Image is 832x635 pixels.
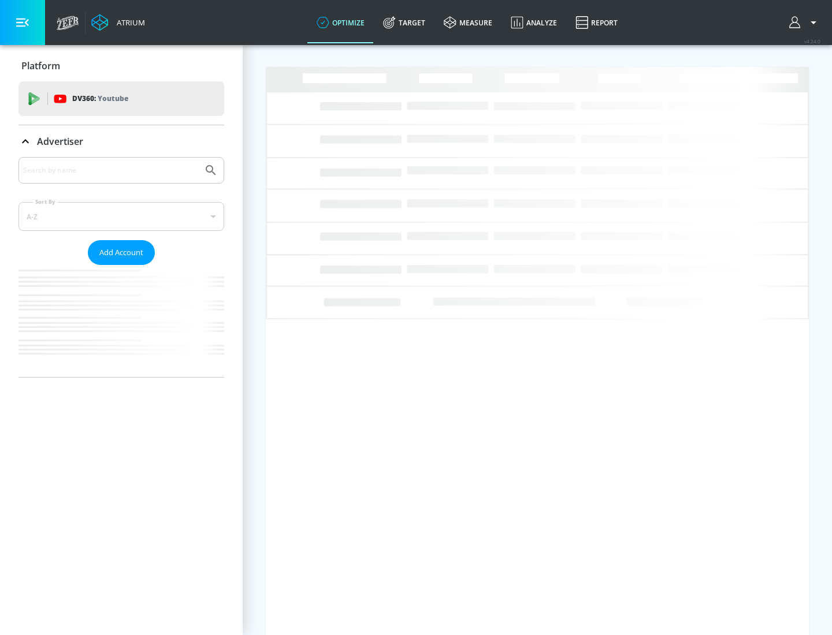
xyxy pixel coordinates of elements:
a: Analyze [502,2,566,43]
a: Target [374,2,434,43]
div: A-Z [18,202,224,231]
a: Atrium [91,14,145,31]
div: Platform [18,50,224,82]
input: Search by name [23,163,198,178]
div: DV360: Youtube [18,81,224,116]
p: Advertiser [37,135,83,148]
span: Add Account [99,246,143,259]
a: measure [434,2,502,43]
p: Youtube [98,92,128,104]
nav: list of Advertiser [18,265,224,377]
div: Advertiser [18,157,224,377]
a: optimize [307,2,374,43]
button: Add Account [88,240,155,265]
div: Advertiser [18,125,224,158]
p: Platform [21,59,60,72]
label: Sort By [33,198,58,206]
span: v 4.24.0 [804,38,820,44]
p: DV360: [72,92,128,105]
a: Report [566,2,627,43]
div: Atrium [112,17,145,28]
